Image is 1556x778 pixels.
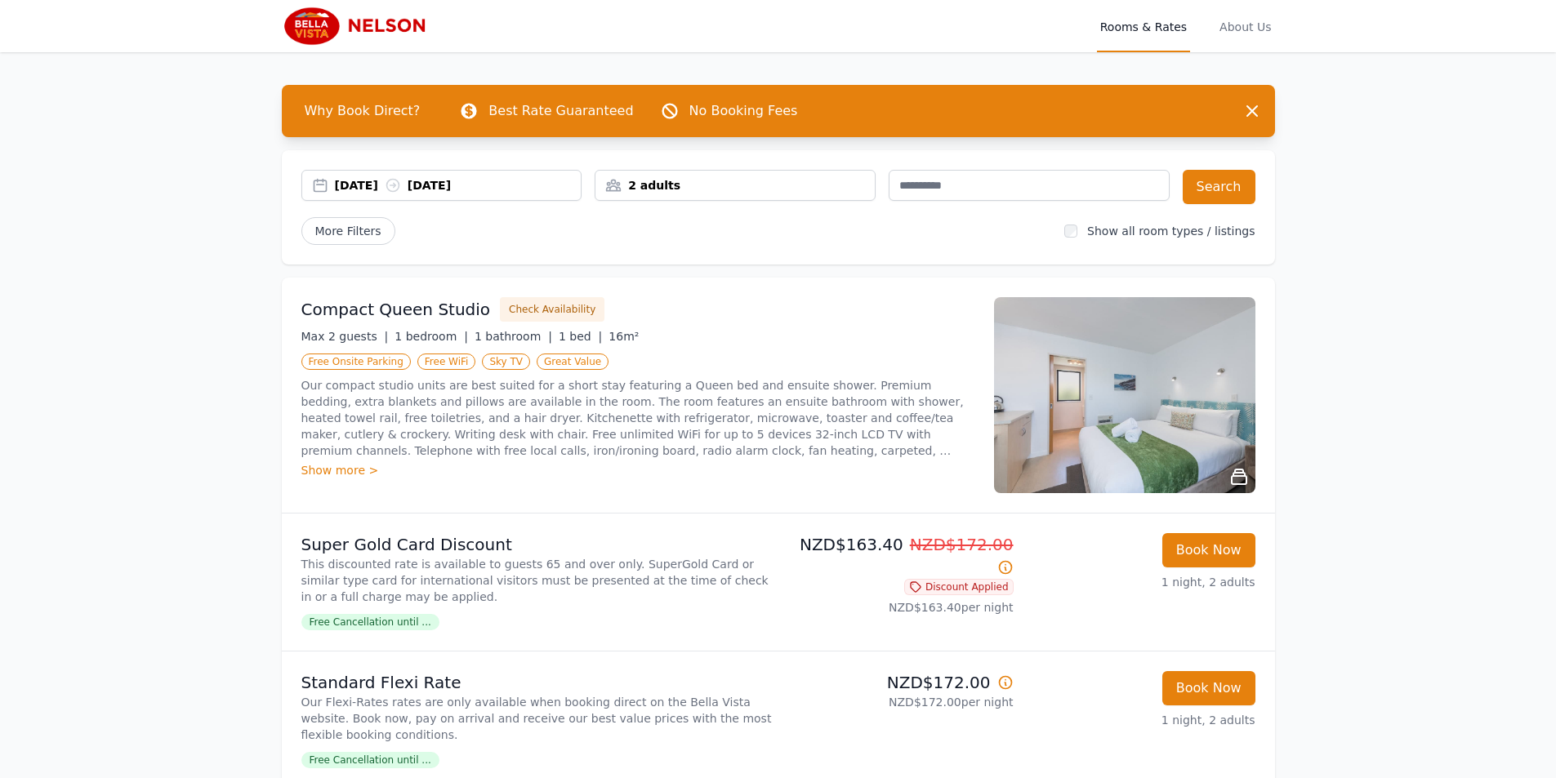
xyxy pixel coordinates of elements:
[537,353,609,370] span: Great Value
[1183,170,1255,204] button: Search
[1027,574,1255,590] p: 1 night, 2 adults
[475,330,552,343] span: 1 bathroom |
[292,95,434,127] span: Why Book Direct?
[785,533,1014,579] p: NZD$163.40
[282,7,439,46] img: Bella Vista Motel Nelson
[1027,712,1255,728] p: 1 night, 2 adults
[301,671,772,694] p: Standard Flexi Rate
[488,101,633,121] p: Best Rate Guaranteed
[301,377,974,459] p: Our compact studio units are best suited for a short stay featuring a Queen bed and ensuite showe...
[395,330,468,343] span: 1 bedroom |
[910,535,1014,554] span: NZD$172.00
[482,353,530,370] span: Sky TV
[785,694,1014,710] p: NZD$172.00 per night
[785,671,1014,694] p: NZD$172.00
[595,177,875,193] div: 2 adults
[301,462,974,478] div: Show more >
[301,533,772,556] p: Super Gold Card Discount
[301,614,439,630] span: Free Cancellation until ...
[904,579,1014,595] span: Discount Applied
[689,101,798,121] p: No Booking Fees
[1087,225,1255,238] label: Show all room types / listings
[301,217,395,245] span: More Filters
[417,353,476,370] span: Free WiFi
[335,177,582,193] div: [DATE] [DATE]
[1162,533,1255,567] button: Book Now
[301,298,491,321] h3: Compact Queen Studio
[301,556,772,605] p: This discounted rate is available to guests 65 and over only. SuperGold Card or similar type card...
[1162,671,1255,705] button: Book Now
[301,353,411,370] span: Free Onsite Parking
[559,330,602,343] span: 1 bed |
[500,297,604,322] button: Check Availability
[301,694,772,743] p: Our Flexi-Rates rates are only available when booking direct on the Bella Vista website. Book now...
[301,752,439,768] span: Free Cancellation until ...
[609,330,639,343] span: 16m²
[785,599,1014,616] p: NZD$163.40 per night
[301,330,389,343] span: Max 2 guests |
